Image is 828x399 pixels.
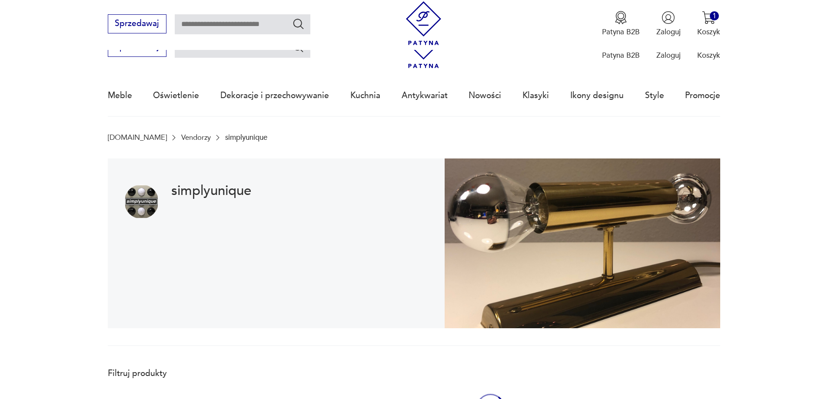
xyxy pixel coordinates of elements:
a: Ikona medaluPatyna B2B [602,11,640,37]
button: Szukaj [292,17,305,30]
a: Sprzedawaj [108,21,166,28]
a: Kuchnia [350,76,380,115]
p: Patyna B2B [602,50,640,60]
p: Zaloguj [656,27,681,37]
a: Oświetlenie [153,76,199,115]
img: Patyna - sklep z meblami i dekoracjami vintage [402,1,446,45]
p: Filtruj produkty [108,368,236,379]
h1: simplyunique [171,185,251,197]
button: Patyna B2B [602,11,640,37]
img: Ikona koszyka [702,11,715,24]
a: Sprzedawaj [108,44,166,51]
button: Sprzedawaj [108,14,166,33]
button: Zaloguj [656,11,681,37]
a: Promocje [685,76,720,115]
button: 1Koszyk [697,11,720,37]
a: Style [645,76,664,115]
a: Meble [108,76,132,115]
img: simplyunique [445,158,720,329]
a: Klasyki [522,76,549,115]
a: Antykwariat [402,76,448,115]
img: Ikona medalu [614,11,628,24]
a: Nowości [469,76,501,115]
p: Zaloguj [656,50,681,60]
a: Vendorzy [181,133,211,142]
a: Ikony designu [570,76,624,115]
p: Koszyk [697,50,720,60]
p: simplyunique [225,133,267,142]
a: Dekoracje i przechowywanie [220,76,329,115]
p: Patyna B2B [602,27,640,37]
p: Koszyk [697,27,720,37]
div: 1 [710,11,719,20]
a: [DOMAIN_NAME] [108,133,167,142]
img: Ikonka użytkownika [662,11,675,24]
img: simplyunique [124,185,159,219]
button: Szukaj [292,41,305,53]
